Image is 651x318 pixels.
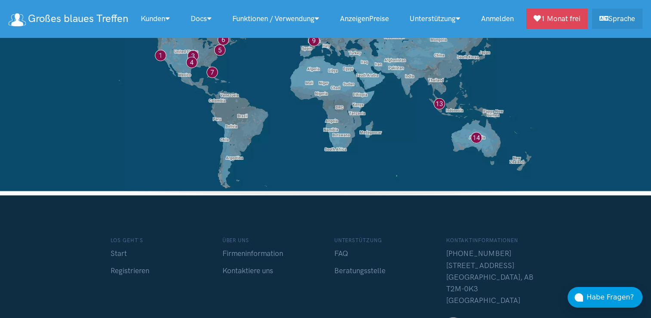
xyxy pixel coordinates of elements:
h6: Über uns [222,237,317,245]
a: Docs [180,9,222,28]
a: Registrieren [111,266,149,275]
a: 1 Monat frei [526,9,588,29]
button: Habe Fragen? [568,287,642,308]
a: Sprache [592,9,642,29]
a: FAQ [334,249,348,258]
a: Funktionen / Verwendung [222,9,330,28]
a: Kunden [130,9,180,28]
a: AnzeigenPreise [330,9,399,28]
img: Logo [9,13,26,26]
a: Unterstützung [399,9,471,28]
h6: Unterstützung [334,237,429,245]
div: Habe Fragen? [586,292,642,303]
a: Beratungsstelle [334,266,386,275]
a: Kontaktiere uns [222,266,273,275]
a: Firmeninformation [222,249,283,258]
a: Start [111,249,127,258]
h6: Kontaktinformationen [446,237,541,245]
a: Anmelden [471,9,524,28]
h6: Los geht´s [111,237,205,245]
span: [PHONE_NUMBER] [STREET_ADDRESS] [GEOGRAPHIC_DATA], AB T2M-0K3 [GEOGRAPHIC_DATA] [446,249,534,305]
a: Großes blaues Treffen [9,9,128,28]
